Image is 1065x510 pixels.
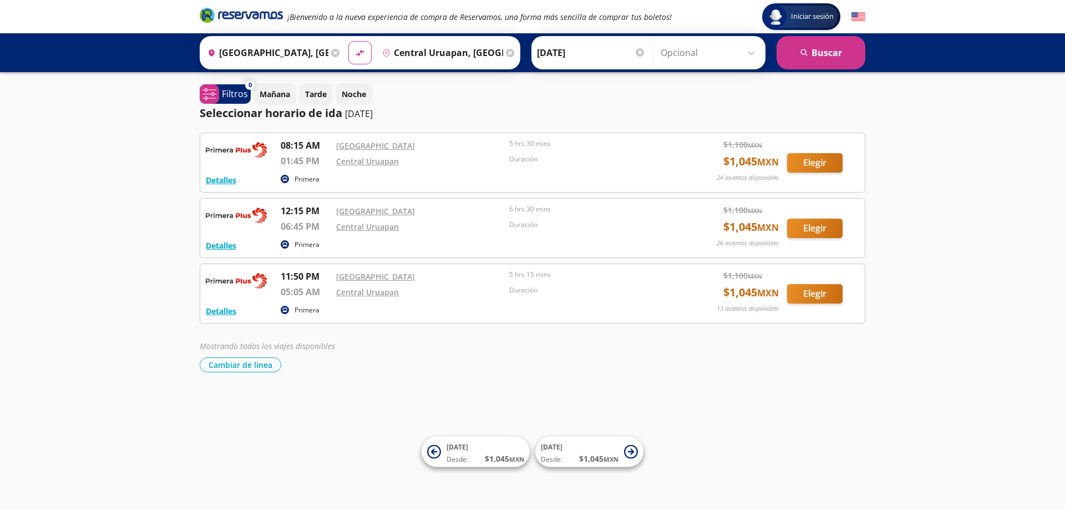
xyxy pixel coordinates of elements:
[661,39,760,67] input: Opcional
[535,437,643,467] button: [DATE]Desde:$1,045MXN
[336,287,399,297] a: Central Uruapan
[757,156,779,168] small: MXN
[248,80,252,90] span: 0
[509,204,677,214] p: 6 hrs 30 mins
[717,239,779,248] p: 26 asientos disponibles
[851,10,865,24] button: English
[342,88,366,100] p: Noche
[206,204,267,226] img: RESERVAMOS
[757,221,779,234] small: MXN
[787,153,843,173] button: Elegir
[260,88,290,100] p: Mañana
[485,453,524,464] span: $ 1,045
[748,206,762,215] small: MXN
[281,220,331,233] p: 06:45 PM
[509,270,677,280] p: 5 hrs 15 mins
[336,140,415,151] a: [GEOGRAPHIC_DATA]
[281,270,331,283] p: 11:50 PM
[206,270,267,292] img: RESERVAMOS
[717,173,779,183] p: 24 asientos disponibles
[757,287,779,299] small: MXN
[509,285,677,295] p: Duración
[295,305,319,315] p: Primera
[200,341,335,351] em: Mostrando todos los viajes disponibles
[723,153,779,170] span: $ 1,045
[787,11,838,22] span: Iniciar sesión
[447,442,468,452] span: [DATE]
[447,455,468,464] span: Desde:
[579,453,618,464] span: $ 1,045
[281,154,331,168] p: 01:45 PM
[748,141,762,149] small: MXN
[422,437,530,467] button: [DATE]Desde:$1,045MXN
[748,272,762,280] small: MXN
[509,154,677,164] p: Duración
[723,204,762,216] span: $ 1,100
[509,220,677,230] p: Duración
[378,39,503,67] input: Buscar Destino
[723,139,762,150] span: $ 1,100
[603,455,618,463] small: MXN
[299,83,333,105] button: Tarde
[336,206,415,216] a: [GEOGRAPHIC_DATA]
[509,455,524,463] small: MXN
[336,271,415,282] a: [GEOGRAPHIC_DATA]
[541,442,562,452] span: [DATE]
[305,88,327,100] p: Tarde
[281,139,331,152] p: 08:15 AM
[200,84,251,104] button: 0Filtros
[222,87,248,100] p: Filtros
[509,139,677,149] p: 5 hrs 30 mins
[206,139,267,161] img: RESERVAMOS
[281,285,331,299] p: 05:05 AM
[777,36,865,69] button: Buscar
[345,107,373,120] p: [DATE]
[200,7,283,23] i: Brand Logo
[723,284,779,301] span: $ 1,045
[787,219,843,238] button: Elegir
[206,240,236,251] button: Detalles
[200,105,342,122] p: Seleccionar horario de ida
[295,174,319,184] p: Primera
[200,357,281,372] button: Cambiar de línea
[253,83,296,105] button: Mañana
[206,174,236,186] button: Detalles
[203,39,328,67] input: Buscar Origen
[723,270,762,281] span: $ 1,100
[295,240,319,250] p: Primera
[206,305,236,317] button: Detalles
[200,7,283,27] a: Brand Logo
[281,204,331,218] p: 12:15 PM
[336,221,399,232] a: Central Uruapan
[537,39,646,67] input: Elegir Fecha
[336,156,399,166] a: Central Uruapan
[541,455,562,464] span: Desde:
[287,12,672,22] em: ¡Bienvenido a la nueva experiencia de compra de Reservamos, una forma más sencilla de comprar tus...
[336,83,372,105] button: Noche
[787,284,843,304] button: Elegir
[717,304,779,314] p: 13 asientos disponibles
[723,219,779,235] span: $ 1,045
